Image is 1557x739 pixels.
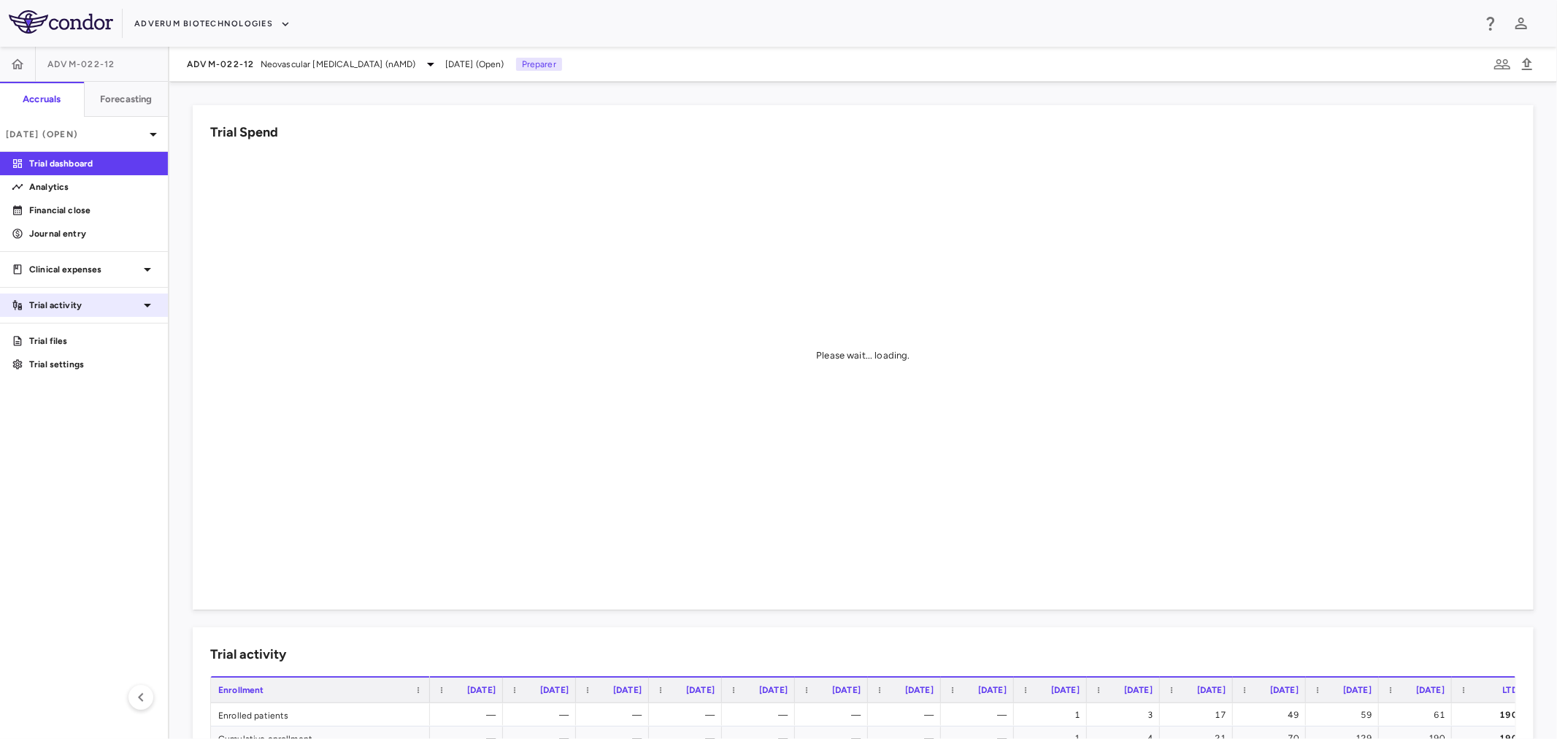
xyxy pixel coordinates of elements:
img: logo-full-BYUhSk78.svg [9,10,113,34]
p: Financial close [29,204,156,217]
span: [DATE] [686,685,715,695]
div: 59 [1319,703,1372,727]
span: [DATE] [1124,685,1153,695]
h6: Trial activity [210,645,286,665]
div: — [735,703,788,727]
div: Please wait... loading. [816,349,910,362]
span: ADVM-022-12 [187,58,255,70]
p: [DATE] (Open) [6,128,145,141]
span: ADVM-022-12 [47,58,115,70]
span: [DATE] [759,685,788,695]
div: — [881,703,934,727]
span: [DATE] [1416,685,1445,695]
span: LTD [1503,685,1518,695]
span: [DATE] [1197,685,1226,695]
div: 1 [1027,703,1080,727]
div: — [808,703,861,727]
div: — [589,703,642,727]
p: Clinical expenses [29,263,139,276]
p: Trial files [29,334,156,348]
h6: Accruals [23,93,61,106]
div: 61 [1392,703,1445,727]
h6: Forecasting [100,93,153,106]
span: [DATE] [1343,685,1372,695]
div: 17 [1173,703,1226,727]
div: 190 [1465,703,1518,727]
p: Journal entry [29,227,156,240]
span: [DATE] [832,685,861,695]
div: Enrolled patients [211,703,430,726]
span: [DATE] [1051,685,1080,695]
p: Trial dashboard [29,157,156,170]
span: Enrollment [218,685,264,695]
h6: Trial Spend [210,123,278,142]
div: — [954,703,1007,727]
span: [DATE] [467,685,496,695]
span: [DATE] (Open) [445,58,504,71]
div: 3 [1100,703,1153,727]
button: Adverum Biotechnologies [134,12,291,36]
p: Trial settings [29,358,156,371]
p: Trial activity [29,299,139,312]
span: [DATE] [1270,685,1299,695]
div: — [516,703,569,727]
div: — [662,703,715,727]
div: 49 [1246,703,1299,727]
div: — [443,703,496,727]
span: Neovascular [MEDICAL_DATA] (nAMD) [261,58,416,71]
span: [DATE] [613,685,642,695]
span: [DATE] [540,685,569,695]
span: [DATE] [905,685,934,695]
p: Preparer [516,58,562,71]
span: [DATE] [978,685,1007,695]
p: Analytics [29,180,156,194]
